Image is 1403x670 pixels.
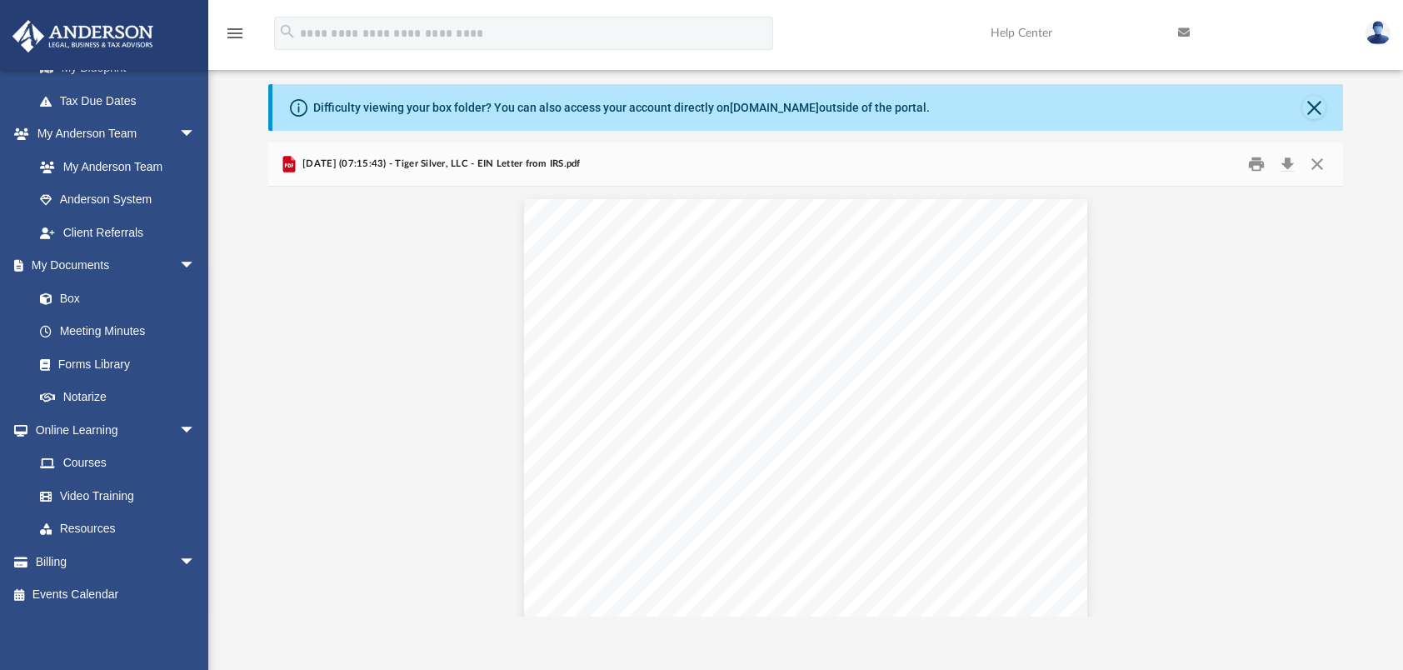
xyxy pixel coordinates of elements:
div: File preview [268,187,1344,617]
div: Document Viewer [268,187,1344,617]
button: Print [1240,152,1273,177]
i: search [278,22,297,41]
a: Courses [23,447,212,480]
div: Difficulty viewing your box folder? You can also access your account directly on outside of the p... [313,99,930,117]
a: Notarize [23,381,212,414]
a: Online Learningarrow_drop_down [12,413,212,447]
a: Resources [23,512,212,546]
a: Tax Due Dates [23,84,221,117]
a: [DOMAIN_NAME] [730,101,819,114]
a: Video Training [23,479,204,512]
img: Anderson Advisors Platinum Portal [7,20,158,52]
span: arrow_drop_down [179,249,212,283]
a: My Documentsarrow_drop_down [12,249,212,282]
a: Meeting Minutes [23,315,212,348]
button: Download [1272,152,1302,177]
a: My Anderson Teamarrow_drop_down [12,117,212,151]
a: Client Referrals [23,216,212,249]
span: arrow_drop_down [179,545,212,579]
a: Forms Library [23,347,204,381]
button: Close [1302,96,1326,119]
span: arrow_drop_down [179,117,212,152]
a: menu [225,32,245,43]
a: Billingarrow_drop_down [12,545,221,578]
img: User Pic [1366,21,1391,45]
div: Preview [268,142,1344,617]
button: Close [1302,152,1332,177]
a: Events Calendar [12,578,221,612]
a: My Anderson Team [23,150,204,183]
a: Anderson System [23,183,212,217]
a: Box [23,282,204,315]
span: arrow_drop_down [179,413,212,447]
span: [DATE] (07:15:43) - Tiger Silver, LLC - EIN Letter from IRS.pdf [299,157,581,172]
i: menu [225,23,245,43]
